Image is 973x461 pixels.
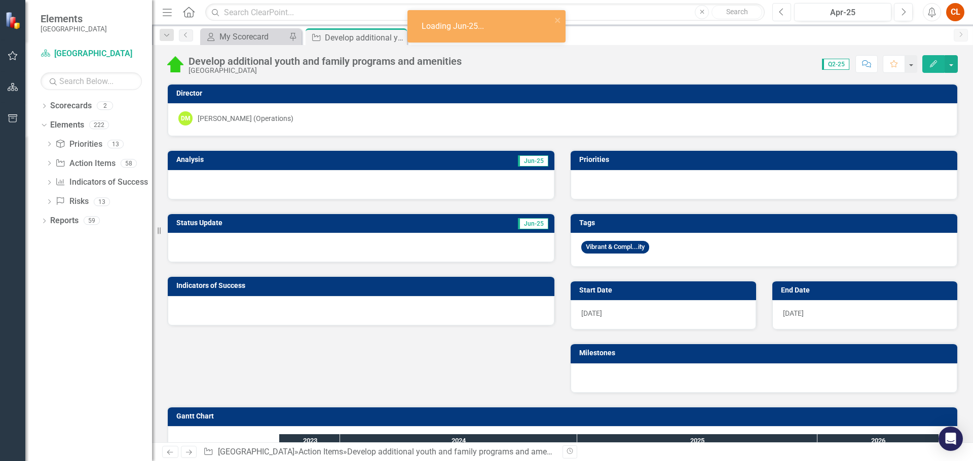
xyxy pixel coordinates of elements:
[107,140,124,148] div: 13
[189,56,462,67] div: Develop additional youth and family programs and amenities
[189,67,462,74] div: [GEOGRAPHIC_DATA]
[581,241,649,254] span: Vibrant & Compl...ity
[579,156,952,163] h3: Priorities
[178,111,193,125] div: DM
[219,30,286,43] div: My Scorecard
[176,219,398,227] h3: Status Update
[41,72,142,90] input: Search Below...
[41,13,107,25] span: Elements
[97,102,113,110] div: 2
[939,427,963,451] div: Open Intercom Messenger
[946,3,964,21] button: CL
[198,113,293,123] div: [PERSON_NAME] (Operations)
[822,59,849,70] span: Q2-25
[5,11,23,29] img: ClearPoint Strategy
[281,434,340,447] div: 2023
[781,286,953,294] h3: End Date
[579,349,952,357] h3: Milestones
[794,3,891,21] button: Apr-25
[89,121,109,130] div: 222
[55,177,147,188] a: Indicators of Success
[577,434,817,447] div: 2025
[817,434,939,447] div: 2026
[712,5,762,19] button: Search
[579,219,952,227] h3: Tags
[218,447,294,456] a: [GEOGRAPHIC_DATA]
[347,447,566,456] div: Develop additional youth and family programs and amenities
[203,446,555,458] div: » »
[518,218,548,229] span: Jun-25
[176,282,549,289] h3: Indicators of Success
[798,7,888,19] div: Apr-25
[55,158,115,170] a: Action Items
[55,196,88,207] a: Risks
[176,90,952,97] h3: Director
[41,48,142,60] a: [GEOGRAPHIC_DATA]
[55,139,102,150] a: Priorities
[41,25,107,33] small: [GEOGRAPHIC_DATA]
[340,434,577,447] div: 2024
[94,197,110,206] div: 13
[167,56,183,72] img: Above Target
[176,412,952,420] h3: Gantt Chart
[726,8,748,16] span: Search
[84,217,100,225] div: 59
[783,309,804,317] span: [DATE]
[50,100,92,112] a: Scorecards
[205,4,765,21] input: Search ClearPoint...
[121,159,137,167] div: 58
[579,286,751,294] h3: Start Date
[50,215,79,227] a: Reports
[518,155,548,166] span: Jun-25
[298,447,343,456] a: Action Items
[203,30,286,43] a: My Scorecard
[422,21,486,32] div: Loading Jun-25...
[50,119,84,131] a: Elements
[176,156,350,163] h3: Analysis
[325,31,404,44] div: Develop additional youth and family programs and amenities
[581,309,602,317] span: [DATE]
[554,14,562,26] button: close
